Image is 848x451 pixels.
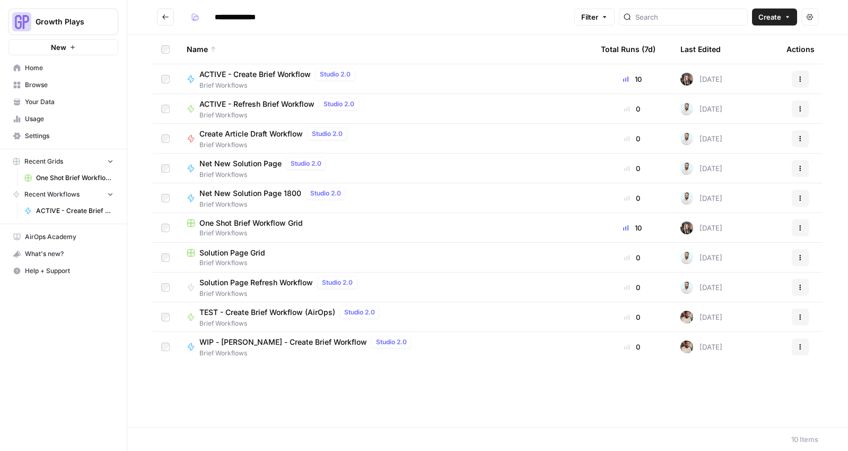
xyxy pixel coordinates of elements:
div: [DATE] [680,73,722,86]
span: AirOps Academy [25,232,113,242]
span: Growth Plays [36,16,100,27]
div: 0 [601,163,663,174]
span: Create Article Draft Workflow [199,129,303,139]
div: Last Edited [680,35,721,64]
div: [DATE] [680,281,722,294]
span: Solution Page Refresh Workflow [199,277,313,288]
a: Solution Page Refresh WorkflowStudio 2.0Brief Workflows [187,276,584,299]
span: Net New Solution Page 1800 [199,188,301,199]
div: Actions [786,35,815,64]
div: What's new? [9,246,118,262]
span: Studio 2.0 [344,308,375,317]
button: Filter [574,8,615,25]
button: Create [752,8,797,25]
div: [DATE] [680,341,722,353]
div: 0 [601,104,663,114]
span: Studio 2.0 [322,278,353,287]
span: Studio 2.0 [312,129,343,139]
img: odyn83o5p1wan4k8cy2vh2ud1j9q [680,251,693,264]
div: 0 [601,282,663,293]
div: Name [187,35,584,64]
button: Help + Support [8,262,118,279]
img: odyn83o5p1wan4k8cy2vh2ud1j9q [680,103,693,115]
span: Brief Workflows [199,110,363,120]
div: 10 Items [791,434,818,445]
span: Brief Workflows [199,319,384,328]
span: Studio 2.0 [320,70,351,79]
a: AirOps Academy [8,228,118,245]
button: Recent Grids [8,154,118,169]
div: [DATE] [680,251,722,264]
span: Home [25,63,113,73]
span: Usage [25,114,113,124]
div: 10 [601,223,663,233]
span: WIP - [PERSON_NAME] - Create Brief Workflow [199,337,367,347]
img: hdvq4edqhod41033j3abmrftx7xs [680,222,693,234]
span: ACTIVE - Create Brief Workflow [199,69,311,80]
div: 10 [601,74,663,84]
img: Growth Plays Logo [12,12,31,31]
img: odyn83o5p1wan4k8cy2vh2ud1j9q [680,281,693,294]
button: Workspace: Growth Plays [8,8,118,35]
div: 0 [601,342,663,352]
a: Net New Solution Page 1800Studio 2.0Brief Workflows [187,187,584,209]
a: One Shot Brief Workflow GridBrief Workflows [187,218,584,238]
a: TEST - Create Brief Workflow (AirOps)Studio 2.0Brief Workflows [187,306,584,328]
img: hdvq4edqhod41033j3abmrftx7xs [680,73,693,86]
div: 0 [601,193,663,203]
span: Studio 2.0 [291,159,321,168]
span: Brief Workflows [199,140,352,150]
span: Studio 2.0 [376,337,407,347]
a: Usage [8,110,118,127]
span: Net New Solution Page [199,158,282,169]
a: Your Data [8,93,118,110]
div: [DATE] [680,103,722,115]
span: Browse [25,80,113,90]
span: Recent Workflows [24,190,80,199]
img: 09vqwntjgx3gjwz4ea1r9l7sj8gc [680,341,693,353]
span: ACTIVE - Create Brief Workflow [36,206,113,216]
span: Brief Workflows [199,81,360,90]
a: Create Article Draft WorkflowStudio 2.0Brief Workflows [187,127,584,150]
a: One Shot Brief Workflow Grid [20,169,118,186]
span: TEST - Create Brief Workflow (AirOps) [199,307,335,318]
img: odyn83o5p1wan4k8cy2vh2ud1j9q [680,192,693,205]
div: 0 [601,312,663,322]
span: Brief Workflows [187,258,584,268]
span: One Shot Brief Workflow Grid [199,218,303,228]
span: Brief Workflows [199,170,330,180]
button: What's new? [8,245,118,262]
button: Go back [157,8,174,25]
span: ACTIVE - Refresh Brief Workflow [199,99,314,109]
div: 0 [601,133,663,144]
div: Total Runs (7d) [601,35,655,64]
a: ACTIVE - Create Brief Workflow [20,202,118,219]
span: Brief Workflows [199,289,362,299]
span: Your Data [25,97,113,107]
a: WIP - [PERSON_NAME] - Create Brief WorkflowStudio 2.0Brief Workflows [187,336,584,358]
div: [DATE] [680,222,722,234]
img: 09vqwntjgx3gjwz4ea1r9l7sj8gc [680,311,693,324]
a: Home [8,59,118,76]
span: Create [758,12,781,22]
img: odyn83o5p1wan4k8cy2vh2ud1j9q [680,132,693,145]
span: Brief Workflows [187,228,584,238]
span: Studio 2.0 [324,99,354,109]
span: Recent Grids [24,157,63,166]
img: odyn83o5p1wan4k8cy2vh2ud1j9q [680,162,693,175]
span: Help + Support [25,266,113,276]
span: Brief Workflows [199,348,416,358]
div: [DATE] [680,311,722,324]
div: [DATE] [680,162,722,175]
a: Settings [8,127,118,144]
a: ACTIVE - Create Brief WorkflowStudio 2.0Brief Workflows [187,68,584,90]
span: Settings [25,131,113,141]
button: Recent Workflows [8,186,118,202]
span: New [51,42,66,53]
span: Brief Workflows [199,200,350,209]
a: ACTIVE - Refresh Brief WorkflowStudio 2.0Brief Workflows [187,98,584,120]
a: Browse [8,76,118,93]
div: [DATE] [680,192,722,205]
span: Studio 2.0 [310,189,341,198]
span: Filter [581,12,598,22]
